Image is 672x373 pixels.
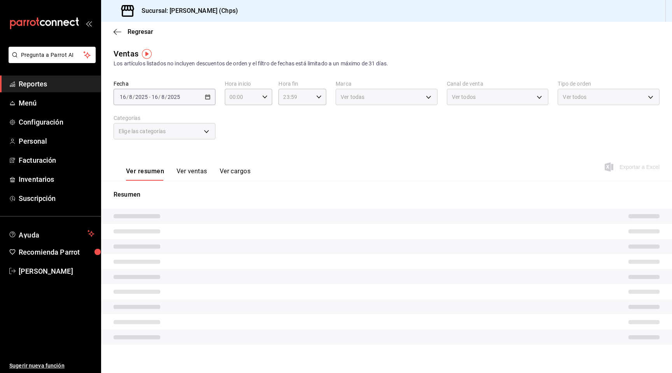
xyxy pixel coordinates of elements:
input: -- [129,94,133,100]
span: Elige las categorías [119,127,166,135]
span: Personal [19,136,94,146]
span: Pregunta a Parrot AI [21,51,84,59]
div: Ventas [114,48,138,60]
span: / [158,94,161,100]
span: Suscripción [19,193,94,204]
button: open_drawer_menu [86,20,92,26]
button: Ver cargos [220,167,251,181]
span: Ver todas [341,93,364,101]
h3: Sucursal: [PERSON_NAME] (Chps) [135,6,238,16]
span: Inventarios [19,174,94,185]
label: Tipo de orden [558,81,660,86]
span: Configuración [19,117,94,127]
label: Hora fin [278,81,326,86]
div: navigation tabs [126,167,250,181]
button: Ver ventas [177,167,207,181]
label: Fecha [114,81,215,86]
p: Resumen [114,190,660,199]
label: Marca [336,81,437,86]
span: [PERSON_NAME] [19,266,94,276]
span: Ver todos [563,93,586,101]
span: Sugerir nueva función [9,362,94,370]
span: - [149,94,150,100]
span: Regresar [128,28,153,35]
button: Regresar [114,28,153,35]
span: Reportes [19,79,94,89]
button: Ver resumen [126,167,164,181]
img: Tooltip marker [142,49,152,59]
input: -- [161,94,165,100]
span: Ayuda [19,229,84,238]
label: Categorías [114,115,215,121]
label: Hora inicio [225,81,273,86]
span: / [126,94,129,100]
span: Recomienda Parrot [19,247,94,257]
input: -- [151,94,158,100]
a: Pregunta a Parrot AI [5,56,96,65]
div: Los artículos listados no incluyen descuentos de orden y el filtro de fechas está limitado a un m... [114,60,660,68]
span: / [133,94,135,100]
span: Menú [19,98,94,108]
span: Facturación [19,155,94,165]
input: ---- [167,94,180,100]
span: Ver todos [452,93,476,101]
label: Canal de venta [447,81,549,86]
span: / [165,94,167,100]
input: ---- [135,94,148,100]
button: Pregunta a Parrot AI [9,47,96,63]
input: -- [119,94,126,100]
